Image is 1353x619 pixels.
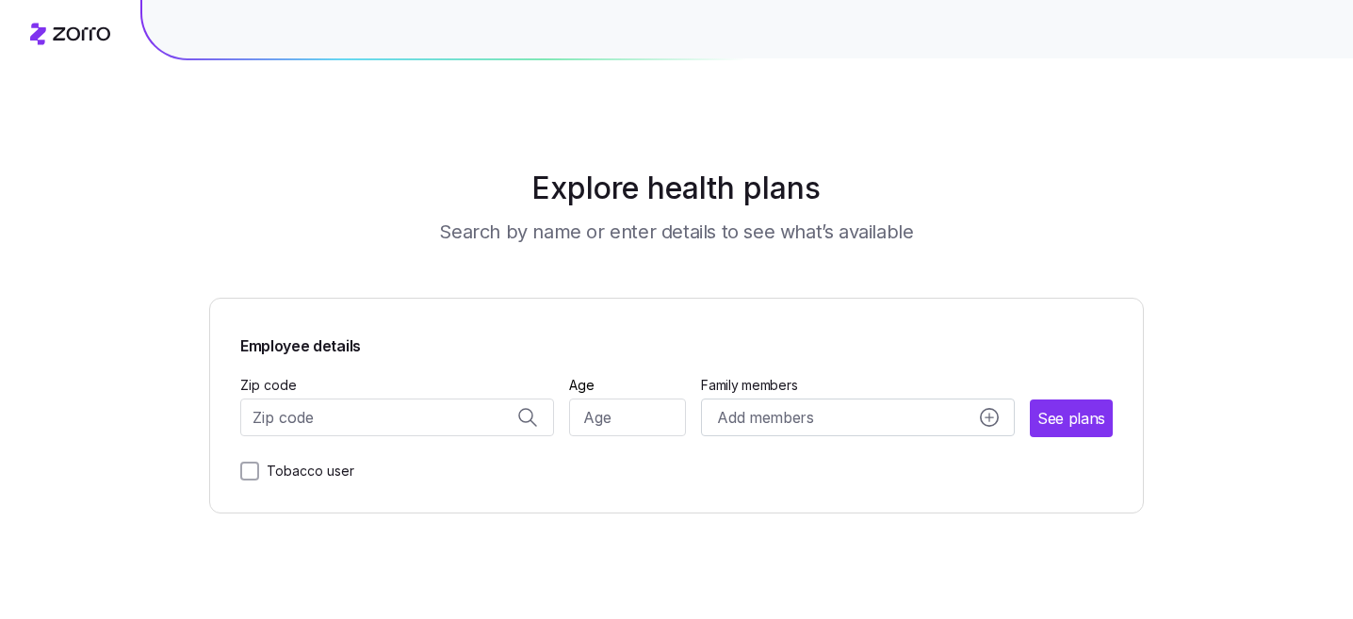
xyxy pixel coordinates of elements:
input: Age [569,399,687,436]
label: Age [569,375,595,396]
label: Tobacco user [259,460,354,482]
span: Add members [717,406,813,430]
label: Zip code [240,375,297,396]
h1: Explore health plans [256,166,1098,211]
h3: Search by name or enter details to see what’s available [439,219,913,245]
span: Family members [701,376,1015,395]
button: See plans [1030,399,1113,437]
input: Zip code [240,399,554,436]
button: Add membersadd icon [701,399,1015,436]
span: See plans [1037,407,1105,431]
svg: add icon [980,408,999,427]
span: Employee details [240,329,1113,358]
